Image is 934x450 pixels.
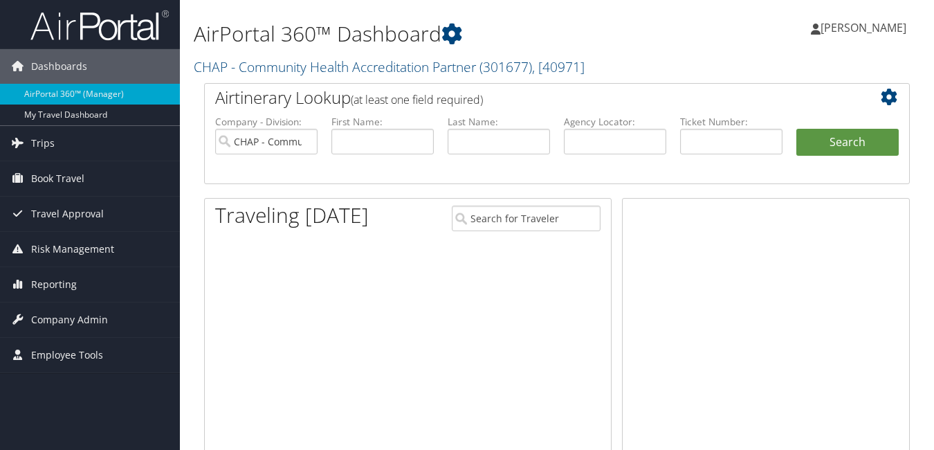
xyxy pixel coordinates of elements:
[680,115,782,129] label: Ticket Number:
[31,232,114,267] span: Risk Management
[448,115,550,129] label: Last Name:
[351,92,483,107] span: (at least one field required)
[31,126,55,161] span: Trips
[452,206,600,231] input: Search for Traveler
[31,197,104,231] span: Travel Approval
[215,86,840,109] h2: Airtinerary Lookup
[31,267,77,302] span: Reporting
[821,20,906,35] span: [PERSON_NAME]
[30,9,169,42] img: airportal-logo.png
[796,129,899,156] button: Search
[811,7,920,48] a: [PERSON_NAME]
[31,49,87,84] span: Dashboards
[31,338,103,372] span: Employee Tools
[194,19,678,48] h1: AirPortal 360™ Dashboard
[532,57,585,76] span: , [ 40971 ]
[479,57,532,76] span: ( 301677 )
[215,115,318,129] label: Company - Division:
[194,57,585,76] a: CHAP - Community Health Accreditation Partner
[215,201,369,230] h1: Traveling [DATE]
[564,115,666,129] label: Agency Locator:
[31,161,84,196] span: Book Travel
[331,115,434,129] label: First Name:
[31,303,108,337] span: Company Admin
